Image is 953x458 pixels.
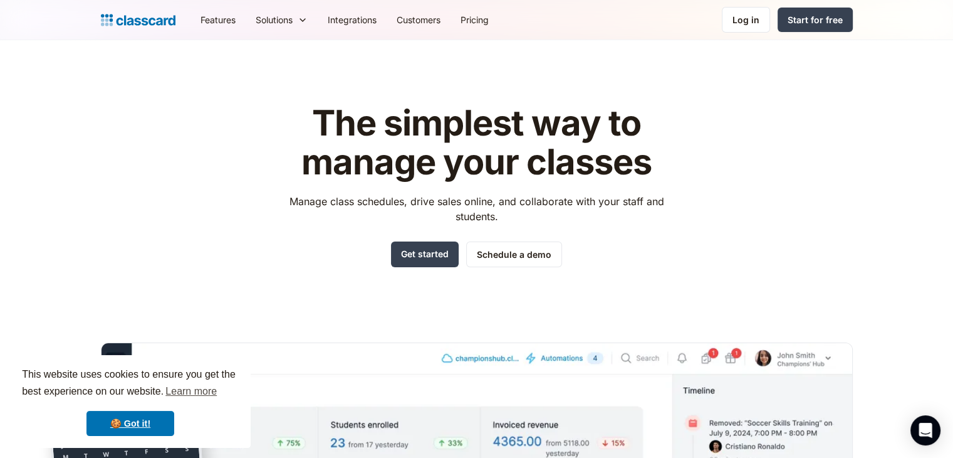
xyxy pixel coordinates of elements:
[278,104,675,181] h1: The simplest way to manage your classes
[722,7,770,33] a: Log in
[910,415,940,445] div: Open Intercom Messenger
[22,367,239,401] span: This website uses cookies to ensure you get the best experience on our website.
[318,6,387,34] a: Integrations
[466,242,562,267] a: Schedule a demo
[778,8,853,32] a: Start for free
[788,13,843,26] div: Start for free
[732,13,759,26] div: Log in
[391,242,459,267] a: Get started
[387,6,450,34] a: Customers
[10,355,251,448] div: cookieconsent
[278,194,675,224] p: Manage class schedules, drive sales online, and collaborate with your staff and students.
[101,11,175,29] a: home
[256,13,293,26] div: Solutions
[246,6,318,34] div: Solutions
[450,6,499,34] a: Pricing
[86,411,174,436] a: dismiss cookie message
[190,6,246,34] a: Features
[164,382,219,401] a: learn more about cookies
